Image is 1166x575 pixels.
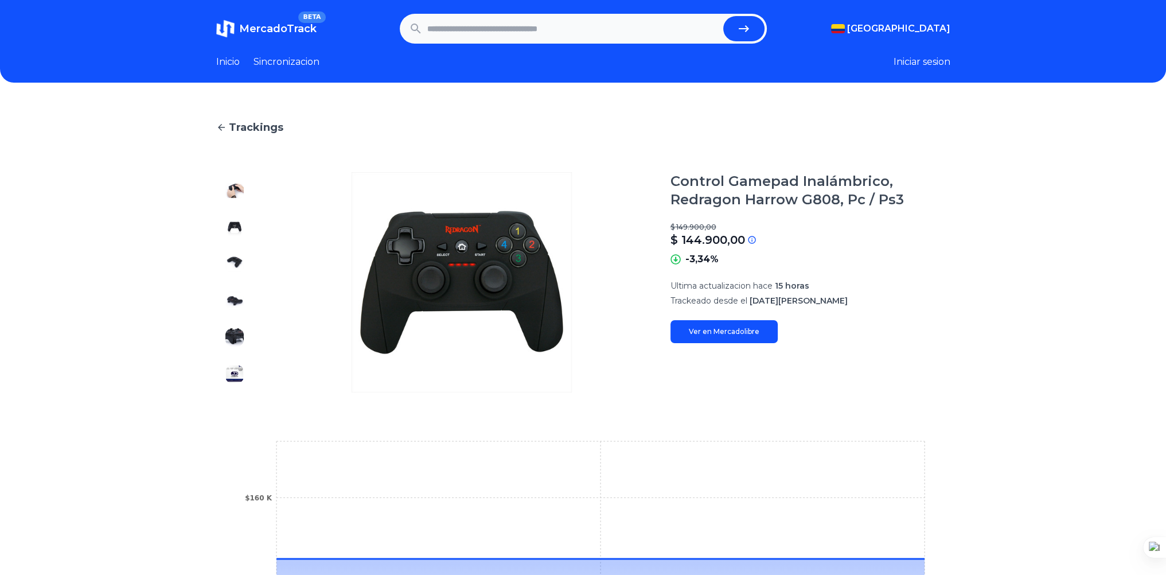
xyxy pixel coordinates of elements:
[254,55,319,69] a: Sincronizacion
[229,119,283,135] span: Trackings
[225,218,244,236] img: Control Gamepad Inalámbrico, Redragon Harrow G808, Pc / Ps3
[670,281,773,291] span: Ultima actualizacion hace
[670,223,950,232] p: $ 149.900,00
[225,292,244,310] img: Control Gamepad Inalámbrico, Redragon Harrow G808, Pc / Ps3
[225,181,244,200] img: Control Gamepad Inalámbrico, Redragon Harrow G808, Pc / Ps3
[216,55,240,69] a: Inicio
[216,20,317,38] a: MercadoTrackBETA
[216,119,950,135] a: Trackings
[276,172,648,393] img: Control Gamepad Inalámbrico, Redragon Harrow G808, Pc / Ps3
[225,328,244,347] img: Control Gamepad Inalámbrico, Redragon Harrow G808, Pc / Ps3
[831,24,845,33] img: Colombia
[225,255,244,273] img: Control Gamepad Inalámbrico, Redragon Harrow G808, Pc / Ps3
[750,296,848,306] span: [DATE][PERSON_NAME]
[670,232,745,248] p: $ 144.900,00
[245,494,272,502] tspan: $160 K
[894,55,950,69] button: Iniciar sesion
[670,172,950,209] h1: Control Gamepad Inalámbrico, Redragon Harrow G808, Pc / Ps3
[670,296,747,306] span: Trackeado desde el
[298,11,325,23] span: BETA
[225,365,244,383] img: Control Gamepad Inalámbrico, Redragon Harrow G808, Pc / Ps3
[670,320,778,343] a: Ver en Mercadolibre
[685,252,719,266] p: -3,34%
[831,22,950,36] button: [GEOGRAPHIC_DATA]
[847,22,950,36] span: [GEOGRAPHIC_DATA]
[239,22,317,35] span: MercadoTrack
[775,281,809,291] span: 15 horas
[216,20,235,38] img: MercadoTrack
